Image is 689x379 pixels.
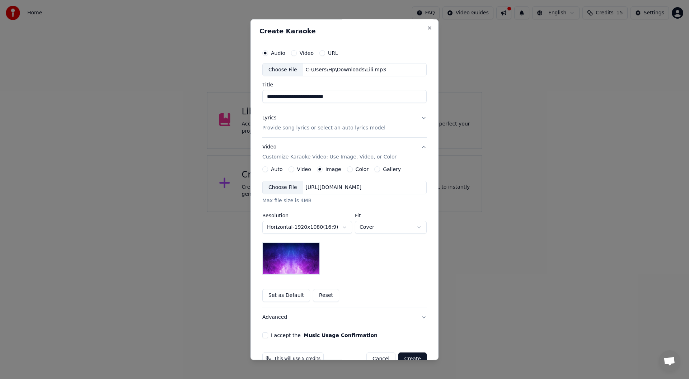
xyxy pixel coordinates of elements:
div: Choose File [263,181,303,194]
div: C:\Users\Hp\Downloads\Lili.mp3 [303,66,389,74]
button: Advanced [262,308,427,327]
div: Choose File [263,63,303,76]
label: Title [262,82,427,87]
p: Customize Karaoke Video: Use Image, Video, or Color [262,154,397,161]
div: VideoCustomize Karaoke Video: Use Image, Video, or Color [262,167,427,308]
label: Gallery [383,167,401,172]
p: Provide song lyrics or select an auto lyrics model [262,125,385,132]
button: VideoCustomize Karaoke Video: Use Image, Video, or Color [262,138,427,167]
label: Auto [271,167,283,172]
label: Image [325,167,341,172]
div: Lyrics [262,115,276,122]
div: [URL][DOMAIN_NAME] [303,184,365,191]
label: I accept the [271,333,378,338]
label: URL [328,51,338,56]
h2: Create Karaoke [259,28,430,34]
label: Audio [271,51,285,56]
span: This will use 5 credits [274,356,320,362]
label: Color [356,167,369,172]
button: I accept the [304,333,378,338]
label: Video [297,167,311,172]
button: Create [398,353,427,366]
button: Set as Default [262,289,310,302]
label: Fit [355,213,427,218]
label: Resolution [262,213,352,218]
label: Video [300,51,314,56]
div: Max file size is 4MB [262,198,427,205]
button: LyricsProvide song lyrics or select an auto lyrics model [262,109,427,138]
button: Cancel [366,353,395,366]
div: Video [262,144,397,161]
button: Reset [313,289,339,302]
